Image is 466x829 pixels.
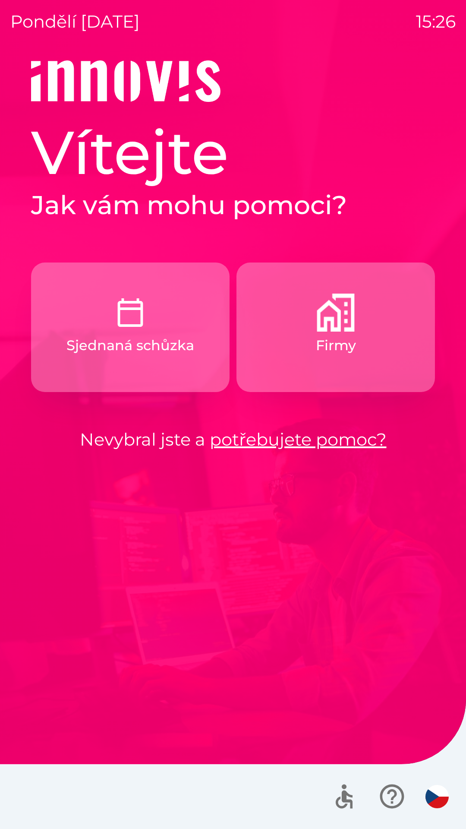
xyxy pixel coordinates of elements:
p: pondělí [DATE] [10,9,140,35]
p: Sjednaná schůzka [66,335,194,356]
a: potřebujete pomoc? [210,429,387,450]
img: cs flag [425,785,449,808]
p: Nevybral jste a [31,427,435,452]
img: c9327dbc-1a48-4f3f-9883-117394bbe9e6.png [111,294,149,332]
h2: Jak vám mohu pomoci? [31,189,435,221]
p: Firmy [316,335,356,356]
h1: Vítejte [31,116,435,189]
button: Sjednaná schůzka [31,263,230,392]
p: 15:26 [416,9,456,35]
img: 9a63d080-8abe-4a1b-b674-f4d7141fb94c.png [317,294,355,332]
button: Firmy [236,263,435,392]
img: Logo [31,60,435,102]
